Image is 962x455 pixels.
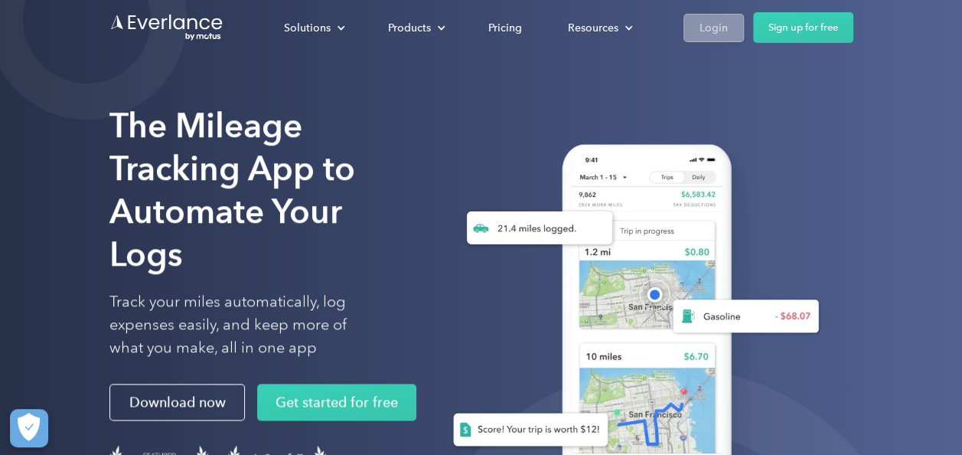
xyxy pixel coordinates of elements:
a: Pricing [473,15,537,41]
div: Solutions [269,15,357,41]
p: Track your miles automatically, log expenses easily, and keep more of what you make, all in one app [109,291,383,360]
div: Products [388,18,431,38]
div: Products [373,15,458,41]
div: Pricing [488,18,522,38]
a: Go to homepage [109,13,224,42]
a: Download now [109,385,245,421]
div: Resources [568,18,618,38]
div: Solutions [284,18,331,38]
div: Login [699,18,728,38]
button: Cookies Settings [10,409,48,447]
div: Resources [553,15,645,41]
a: Sign up for free [753,12,853,43]
strong: The Mileage Tracking App to Automate Your Logs [109,105,355,274]
a: Get started for free [257,385,416,421]
a: Login [683,14,744,42]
